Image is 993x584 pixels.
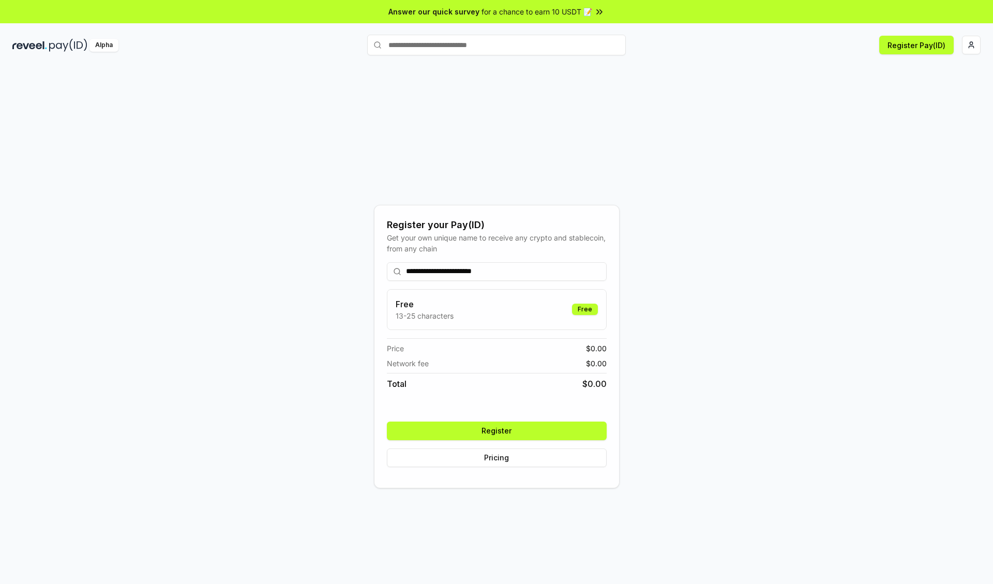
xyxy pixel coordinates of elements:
[387,343,404,354] span: Price
[396,310,454,321] p: 13-25 characters
[582,378,607,390] span: $ 0.00
[387,218,607,232] div: Register your Pay(ID)
[387,378,407,390] span: Total
[387,448,607,467] button: Pricing
[572,304,598,315] div: Free
[482,6,592,17] span: for a chance to earn 10 USDT 📝
[387,232,607,254] div: Get your own unique name to receive any crypto and stablecoin, from any chain
[586,343,607,354] span: $ 0.00
[49,39,87,52] img: pay_id
[89,39,118,52] div: Alpha
[12,39,47,52] img: reveel_dark
[396,298,454,310] h3: Free
[586,358,607,369] span: $ 0.00
[387,358,429,369] span: Network fee
[387,422,607,440] button: Register
[388,6,479,17] span: Answer our quick survey
[879,36,954,54] button: Register Pay(ID)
